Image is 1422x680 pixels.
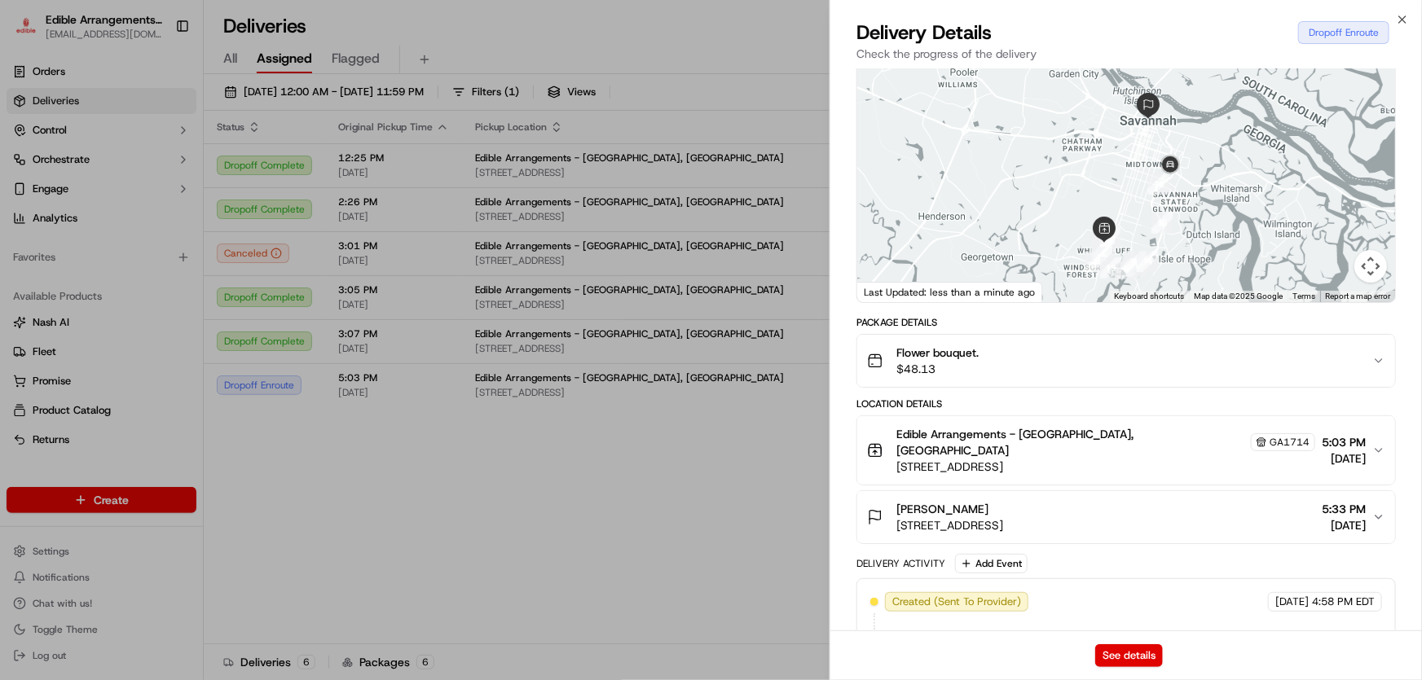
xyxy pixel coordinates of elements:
[861,281,915,302] img: Google
[857,335,1395,387] button: Flower bouquet.$48.13
[856,46,1396,62] p: Check the progress of the delivery
[1322,501,1366,517] span: 5:33 PM
[892,594,1021,609] span: Created (Sent To Provider)
[896,344,979,361] span: Flower bouquet.
[896,517,1003,533] span: [STREET_ADDRESS]
[861,281,915,302] a: Open this area in Google Maps (opens a new window)
[16,156,46,185] img: 1736555255976-a54dd68f-1ca7-489b-9aae-adbdc363a1c4
[1125,252,1146,273] div: 5
[896,426,1248,458] span: Edible Arrangements - [GEOGRAPHIC_DATA], [GEOGRAPHIC_DATA]
[856,20,992,46] span: Delivery Details
[1275,594,1309,609] span: [DATE]
[162,276,197,288] span: Pylon
[857,282,1042,302] div: Last Updated: less than a minute ago
[1099,227,1120,248] div: 9
[10,230,131,259] a: 📗Knowledge Base
[138,238,151,251] div: 💻
[33,236,125,252] span: Knowledge Base
[1322,517,1366,533] span: [DATE]
[131,230,268,259] a: 💻API Documentation
[856,316,1396,329] div: Package Details
[1148,173,1169,195] div: 16
[896,458,1315,475] span: [STREET_ADDRESS]
[896,361,979,377] span: $48.13
[1114,291,1184,302] button: Keyboard shortcuts
[55,172,206,185] div: We're available if you need us!
[896,501,988,517] span: [PERSON_NAME]
[1100,257,1121,279] div: 13
[55,156,267,172] div: Start new chat
[1322,434,1366,450] span: 5:03 PM
[154,236,262,252] span: API Documentation
[1095,644,1163,667] button: See details
[115,275,197,288] a: Powered byPylon
[16,65,297,91] p: Welcome 👋
[856,557,945,570] div: Delivery Activity
[1270,436,1310,449] span: GA1714
[1137,251,1158,272] div: 14
[1125,251,1147,272] div: 1
[1115,258,1136,279] div: 6
[16,238,29,251] div: 📗
[1325,292,1390,301] a: Report a map error
[856,397,1396,410] div: Location Details
[16,16,49,49] img: Nash
[1094,237,1115,258] div: 11
[277,160,297,180] button: Start new chat
[1194,292,1283,301] span: Map data ©2025 Google
[955,554,1028,573] button: Add Event
[1085,252,1106,273] div: 7
[857,416,1395,485] button: Edible Arrangements - [GEOGRAPHIC_DATA], [GEOGRAPHIC_DATA]GA1714[STREET_ADDRESS]5:03 PM[DATE]
[1322,450,1366,467] span: [DATE]
[1354,250,1387,283] button: Map camera controls
[857,491,1395,543] button: [PERSON_NAME][STREET_ADDRESS]5:33 PM[DATE]
[1151,213,1173,234] div: 15
[1292,292,1315,301] a: Terms (opens in new tab)
[42,105,293,122] input: Got a question? Start typing here...
[1312,594,1375,609] span: 4:58 PM EDT
[1091,247,1112,268] div: 12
